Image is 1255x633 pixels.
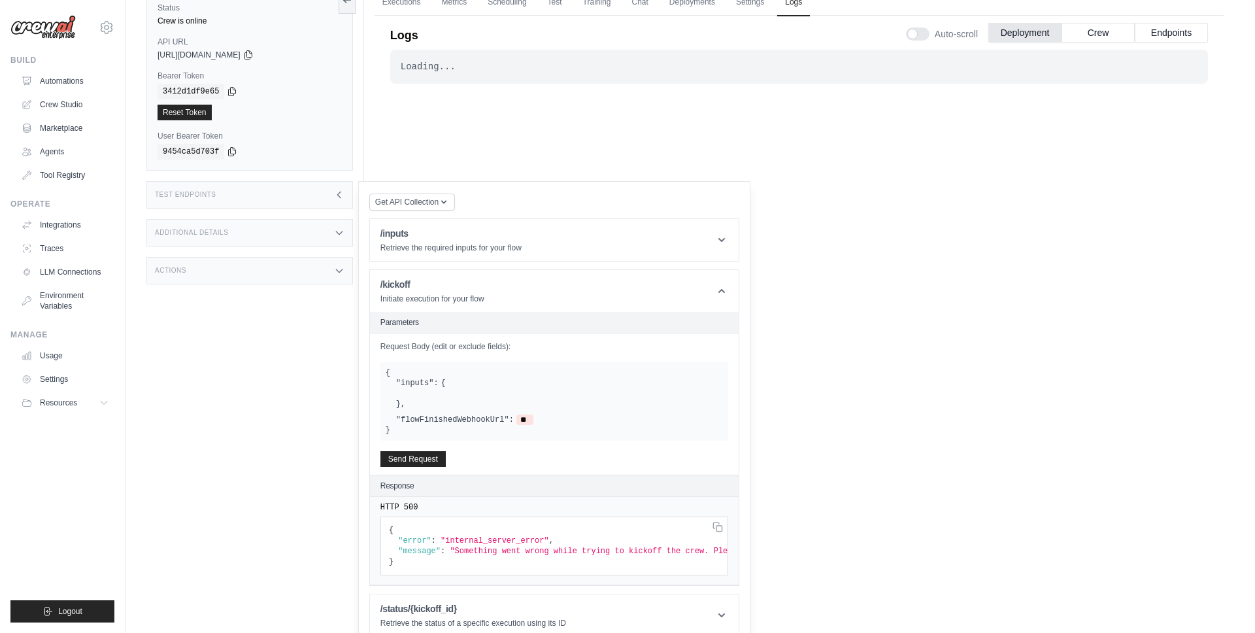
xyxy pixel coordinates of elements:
[16,238,114,259] a: Traces
[16,392,114,413] button: Resources
[386,368,390,377] span: {
[398,547,441,556] span: "message"
[441,547,445,556] span: :
[450,547,798,556] span: "Something went wrong while trying to kickoff the crew. Please try again."
[380,227,522,240] h1: /inputs
[380,502,728,513] pre: HTTP 500
[40,398,77,408] span: Resources
[158,71,342,81] label: Bearer Token
[16,141,114,162] a: Agents
[390,26,418,44] p: Logs
[1135,23,1208,43] button: Endpoints
[155,191,216,199] h3: Test Endpoints
[16,345,114,366] a: Usage
[396,415,514,425] label: "flowFinishedWebhookUrl":
[10,15,76,40] img: Logo
[380,602,566,615] h1: /status/{kickoff_id}
[16,118,114,139] a: Marketplace
[16,262,114,282] a: LLM Connections
[431,536,436,545] span: :
[441,536,549,545] span: "internal_server_error"
[380,451,446,467] button: Send Request
[380,317,728,328] h2: Parameters
[10,600,114,623] button: Logout
[380,341,728,352] label: Request Body (edit or exclude fields):
[375,197,439,207] span: Get API Collection
[58,606,82,617] span: Logout
[1062,23,1135,43] button: Crew
[386,426,390,435] span: }
[158,131,342,141] label: User Bearer Token
[16,71,114,92] a: Automations
[389,557,393,566] span: }
[158,37,342,47] label: API URL
[158,16,342,26] div: Crew is online
[988,23,1062,43] button: Deployment
[16,214,114,235] a: Integrations
[155,229,228,237] h3: Additional Details
[380,294,484,304] p: Initiate execution for your flow
[16,94,114,115] a: Crew Studio
[10,330,114,340] div: Manage
[158,144,224,160] code: 9454ca5d703f
[549,536,554,545] span: ,
[380,481,414,491] h2: Response
[401,60,1197,73] div: Loading...
[396,378,439,388] label: "inputs":
[16,369,114,390] a: Settings
[10,55,114,65] div: Build
[380,618,566,628] p: Retrieve the status of a specific execution using its ID
[380,243,522,253] p: Retrieve the required inputs for your flow
[16,165,114,186] a: Tool Registry
[441,378,446,388] span: {
[158,84,224,99] code: 3412d1df9e65
[158,50,241,60] span: [URL][DOMAIN_NAME]
[369,194,455,211] button: Get API Collection
[389,526,393,535] span: {
[16,285,114,316] a: Environment Variables
[396,399,401,409] span: }
[155,267,186,275] h3: Actions
[380,278,484,291] h1: /kickoff
[158,105,212,120] a: Reset Token
[398,536,431,545] span: "error"
[1190,570,1255,633] iframe: Chat Widget
[10,199,114,209] div: Operate
[935,27,978,41] span: Auto-scroll
[401,399,405,409] span: ,
[158,3,342,13] label: Status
